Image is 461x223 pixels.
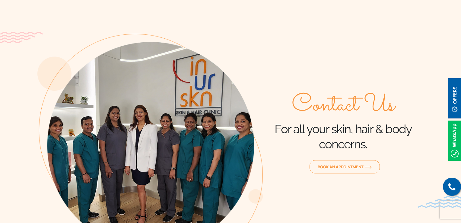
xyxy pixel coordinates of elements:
[448,137,461,144] a: Whatsappicon
[365,165,372,169] img: orange-arrow
[448,78,461,118] img: offerBt
[448,121,461,161] img: Whatsappicon
[318,164,372,170] span: Book an Appointment
[449,212,453,217] img: up-blue-arrow.svg
[292,92,395,119] span: Contact Us
[310,160,380,173] a: Book an Appointmentorange-arrow
[418,196,461,208] img: bluewave
[263,92,424,152] div: For all your skin, hair & body concerns.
